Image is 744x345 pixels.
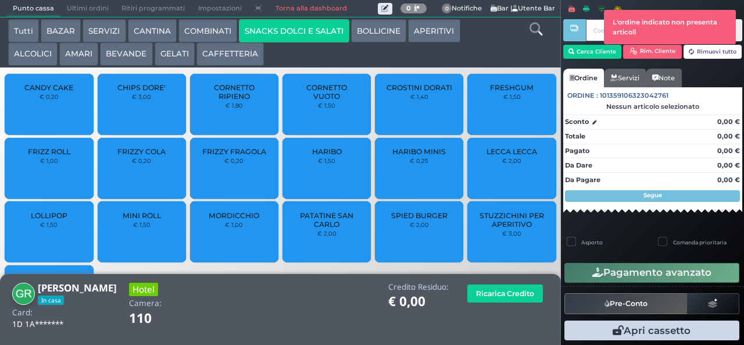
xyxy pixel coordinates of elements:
h3: Hotel [129,283,158,296]
span: PATATINE SAN CARLO [292,211,362,229]
strong: 0,00 € [717,176,740,184]
span: Impostazioni [192,1,248,17]
strong: Segue [643,191,662,199]
h1: € 0,00 [388,294,449,309]
span: CORNETTO RIPIENO [200,83,269,101]
small: € 1,50 [503,93,521,100]
span: In casa [38,296,64,305]
small: € 2,00 [502,157,521,164]
span: HARIBO [312,147,342,156]
span: Punto cassa [6,1,60,17]
small: € 1,40 [410,93,428,100]
small: € 1,50 [133,221,151,228]
a: Servizi [604,69,646,87]
small: € 0,20 [224,157,244,164]
button: AMARI [59,42,98,66]
small: € 1,50 [40,221,58,228]
span: MINI ROLL [123,211,161,220]
span: Ordine : [567,91,598,101]
button: COMBINATI [178,19,237,42]
h1: 110 [129,311,184,326]
span: CROSTINI DORATI [387,83,452,92]
label: Asporto [581,239,603,246]
span: FRIZZY FRAGOLA [202,147,266,156]
strong: 0,00 € [717,132,740,140]
span: LOLLIPOP [31,211,67,220]
span: CANDY CAKE [24,83,73,92]
button: GELATI [155,42,195,66]
span: FRIZZY COLA [117,147,166,156]
button: APERITIVI [408,19,460,42]
button: CAFFETTERIA [196,42,264,66]
button: Cerca Cliente [563,45,622,59]
strong: Sconto [565,117,589,127]
small: € 1,50 [318,102,335,109]
span: SPIED BURGER [391,211,448,220]
span: 0 [442,3,452,14]
button: CANTINA [128,19,177,42]
strong: Totale [565,132,585,140]
button: Tutti [8,19,39,42]
button: ALCOLICI [8,42,58,66]
strong: Da Dare [565,161,592,169]
span: CHIPS DORE' [117,83,166,92]
span: Ritiri programmati [115,1,191,17]
span: FRESHGUM [490,83,534,92]
h4: Camera: [129,299,162,308]
div: Nessun articolo selezionato [563,102,742,111]
button: Pagamento avanzato [564,263,739,283]
button: BEVANDE [100,42,152,66]
span: 101359106323042761 [600,91,668,101]
span: FRIZZ ROLL [28,147,70,156]
img: Giuseppe Rispoli [12,283,35,305]
small: € 2,00 [317,230,337,237]
h4: Card: [12,308,33,317]
button: Pre-Conto [564,293,688,314]
span: Ultimi ordini [60,1,115,17]
button: Rim. Cliente [623,45,682,59]
small: € 0,25 [410,157,428,164]
small: € 3,00 [502,230,521,237]
strong: Pagato [565,147,589,155]
small: € 1,00 [40,157,58,164]
span: MORDICCHIO [209,211,259,220]
b: [PERSON_NAME] [38,281,117,294]
small: € 1,50 [318,157,335,164]
small: € 1,00 [225,221,243,228]
strong: 0,00 € [717,147,740,155]
button: BAZAR [41,19,81,42]
small: € 0,20 [40,93,59,100]
span: CORNETTO VUOTO [292,83,362,101]
a: Torna alla dashboard [269,1,353,17]
small: € 2,00 [410,221,429,228]
small: € 0,20 [132,157,151,164]
button: SNACKS DOLCI E SALATI [239,19,349,42]
div: L'ordine indicato non presenta articoli [604,10,736,44]
small: € 1,80 [226,102,243,109]
button: Ricarica Credito [467,284,543,303]
small: € 3,00 [132,93,151,100]
span: STUZZICHINI PER APERITIVO [477,211,546,229]
span: HARIBO MINIS [392,147,446,156]
button: BOLLICINE [351,19,406,42]
strong: 0,00 € [717,118,740,126]
button: Rimuovi tutto [684,45,742,59]
a: Ordine [563,69,604,87]
label: Comanda prioritaria [673,239,727,246]
b: 0 [406,4,411,12]
span: LECCA LECCA [487,147,537,156]
h4: Credito Residuo: [388,283,449,291]
button: Apri cassetto [564,321,739,340]
a: Note [646,69,681,87]
strong: Da Pagare [565,176,600,184]
button: SERVIZI [83,19,126,42]
input: Codice Cliente [586,19,697,41]
strong: 0,00 € [717,161,740,169]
